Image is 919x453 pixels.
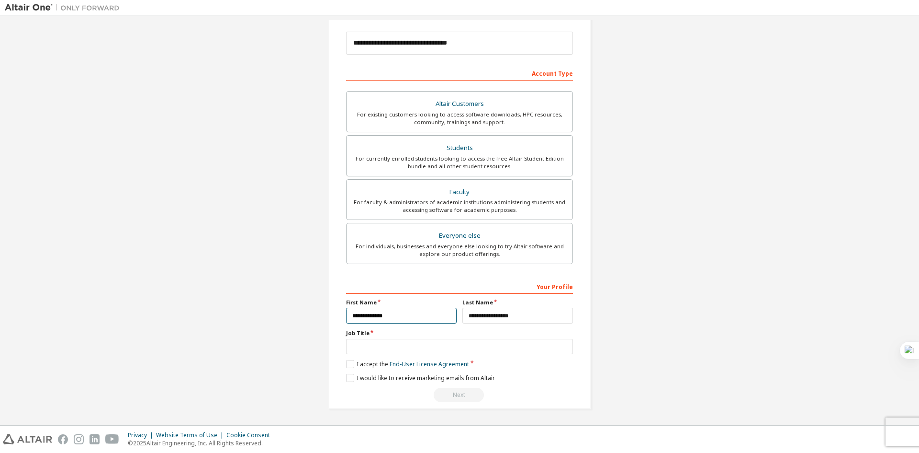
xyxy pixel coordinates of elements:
[346,329,573,337] label: Job Title
[346,279,573,294] div: Your Profile
[352,111,567,126] div: For existing customers looking to access software downloads, HPC resources, community, trainings ...
[346,299,457,306] label: First Name
[352,155,567,170] div: For currently enrolled students looking to access the free Altair Student Edition bundle and all ...
[105,434,119,444] img: youtube.svg
[128,431,156,439] div: Privacy
[346,388,573,402] div: Read and acccept EULA to continue
[90,434,100,444] img: linkedin.svg
[352,141,567,155] div: Students
[462,299,573,306] label: Last Name
[346,360,469,368] label: I accept the
[352,243,567,258] div: For individuals, businesses and everyone else looking to try Altair software and explore our prod...
[5,3,124,12] img: Altair One
[74,434,84,444] img: instagram.svg
[352,229,567,243] div: Everyone else
[346,374,495,382] label: I would like to receive marketing emails from Altair
[352,198,567,214] div: For faculty & administrators of academic institutions administering students and accessing softwa...
[156,431,226,439] div: Website Terms of Use
[226,431,276,439] div: Cookie Consent
[3,434,52,444] img: altair_logo.svg
[58,434,68,444] img: facebook.svg
[352,186,567,199] div: Faculty
[390,360,469,368] a: End-User License Agreement
[352,97,567,111] div: Altair Customers
[346,65,573,81] div: Account Type
[128,439,276,447] p: © 2025 Altair Engineering, Inc. All Rights Reserved.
